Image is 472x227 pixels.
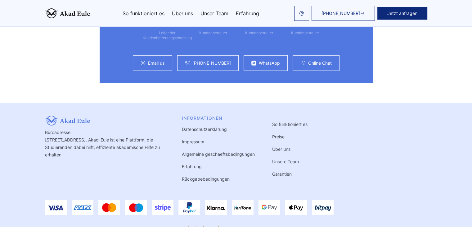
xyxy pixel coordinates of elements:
[272,122,308,127] a: So funktioniert es
[148,61,164,66] a: Email us
[199,30,227,35] div: Kundenbetreuer
[192,61,231,66] a: [PHONE_NUMBER]
[272,159,299,164] a: Unsere Team
[312,6,375,21] a: [PHONE_NUMBER]
[45,116,164,183] div: Büroadresse: [STREET_ADDRESS]. Akad-Eule ist eine Plattform, die Studierenden dabei hilft, effizi...
[123,11,164,16] a: So funktioniert es
[259,61,280,66] a: WhatsApp
[182,176,230,182] a: Rückgabebedingungen
[45,8,90,18] img: logo
[182,164,202,169] a: Erfahrung
[272,134,285,139] a: Preise
[272,146,290,152] a: Über uns
[182,116,255,121] div: INFORMATIONEN
[308,61,332,66] a: Online Chat
[172,11,193,16] a: Über uns
[291,30,319,35] div: Kundenbetreuer
[299,11,304,16] img: email
[143,30,192,40] div: Leiter der Kundenbetreuungsabteilung
[182,151,255,157] a: Allgemeine geschaeftsbedingungen
[236,11,259,16] a: Erfahrung
[182,139,204,144] a: Impressum
[321,11,360,16] span: [PHONE_NUMBER]
[377,7,427,20] button: Jetzt anfragen
[200,11,228,16] a: Unser Team
[182,127,227,132] a: Datenschutzerklärung
[272,171,292,177] a: Garantien
[245,30,273,35] div: Kundenbetreuer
